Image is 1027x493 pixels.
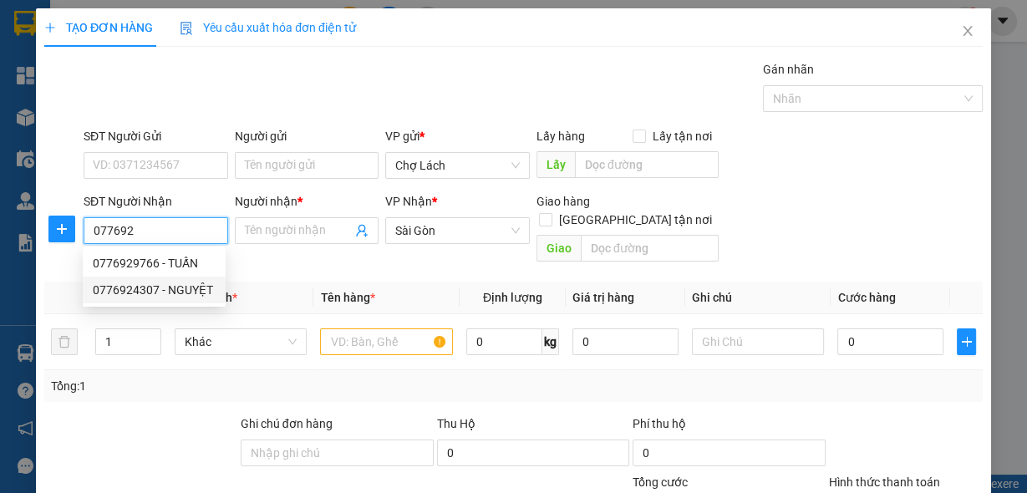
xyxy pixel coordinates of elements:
div: 0776929766 - TUẤN [83,250,226,277]
div: Phí thu hộ [633,414,826,440]
span: Lấy tận nơi [646,127,719,145]
span: plus [49,222,74,236]
span: Tổng cước [633,475,688,489]
span: close [961,24,974,38]
div: 0776924307 - NGUYỆT [93,281,216,299]
button: delete [51,328,78,355]
div: 0776924307 - NGUYỆT [83,277,226,303]
span: Sài Gòn [395,218,520,243]
span: plus [958,335,975,348]
span: Tên hàng [320,291,374,304]
span: Giao [536,235,581,262]
div: Tổng: 1 [51,377,398,395]
input: Ghi Chú [692,328,825,355]
label: Gán nhãn [763,63,814,76]
div: SĐT Người Nhận [84,192,228,211]
span: [GEOGRAPHIC_DATA] tận nơi [552,211,719,229]
span: Cước hàng [837,291,895,304]
div: 0776929766 - TUẤN [93,254,216,272]
span: Giá trị hàng [572,291,634,304]
span: kg [542,328,559,355]
span: VP Nhận [385,195,432,208]
div: SĐT Người Gửi [84,127,228,145]
div: Người nhận [235,192,379,211]
span: Định lượng [483,291,542,304]
label: Hình thức thanh toán [829,475,940,489]
div: Người gửi [235,127,379,145]
span: Khác [185,329,297,354]
span: Yêu cầu xuất hóa đơn điện tử [180,21,356,34]
span: Lấy hàng [536,130,585,143]
input: Ghi chú đơn hàng [241,440,434,466]
span: Giao hàng [536,195,590,208]
input: Dọc đường [581,235,719,262]
img: icon [180,22,193,35]
span: user-add [355,224,369,237]
div: VP gửi [385,127,530,145]
button: Close [944,8,991,55]
span: TẠO ĐƠN HÀNG [44,21,153,34]
input: Dọc đường [575,151,719,178]
span: Chợ Lách [395,153,520,178]
button: plus [48,216,75,242]
span: Lấy [536,151,575,178]
span: plus [44,22,56,33]
th: Ghi chú [685,282,831,314]
input: VD: Bàn, Ghế [320,328,453,355]
label: Ghi chú đơn hàng [241,417,333,430]
span: Thu Hộ [437,417,475,430]
button: plus [957,328,976,355]
input: 0 [572,328,679,355]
